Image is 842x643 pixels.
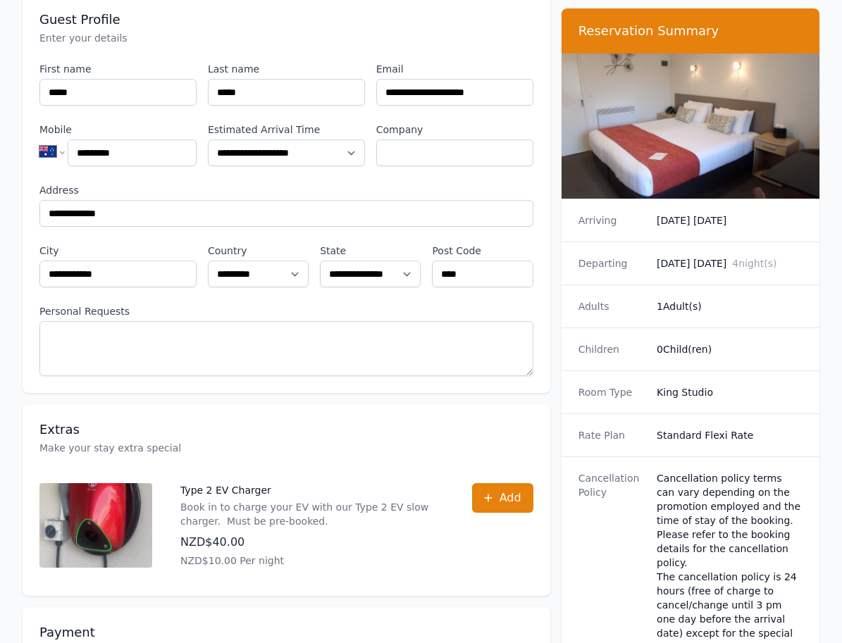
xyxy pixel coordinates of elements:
[376,123,533,137] label: Company
[320,244,421,258] label: State
[578,428,645,442] dt: Rate Plan
[39,441,533,455] p: Make your stay extra special
[578,299,645,313] dt: Adults
[732,258,776,269] span: 4 night(s)
[39,31,533,45] p: Enter your details
[578,213,645,227] dt: Arriving
[562,54,819,199] img: King Studio
[578,385,645,399] dt: Room Type
[578,342,645,356] dt: Children
[657,385,803,399] dd: King Studio
[657,256,803,270] dd: [DATE] [DATE]
[39,421,533,438] h3: Extras
[472,483,533,513] button: Add
[180,534,444,551] p: NZD$40.00
[578,256,645,270] dt: Departing
[39,62,197,76] label: First name
[657,342,803,356] dd: 0 Child(ren)
[657,213,803,227] dd: [DATE] [DATE]
[208,123,365,137] label: Estimated Arrival Time
[500,489,521,506] span: Add
[39,304,533,318] label: Personal Requests
[208,244,309,258] label: Country
[657,299,803,313] dd: 1 Adult(s)
[39,624,533,641] h3: Payment
[180,483,444,497] p: Type 2 EV Charger
[39,244,197,258] label: City
[39,483,152,568] img: Type 2 EV Charger
[180,500,444,528] p: Book in to charge your EV with our Type 2 EV slow charger. Must be pre-booked.
[432,244,533,258] label: Post Code
[39,123,197,137] label: Mobile
[578,23,803,39] h3: Reservation Summary
[39,183,533,197] label: Address
[39,11,533,28] h3: Guest Profile
[376,62,533,76] label: Email
[657,428,803,442] dd: Standard Flexi Rate
[180,554,444,568] p: NZD$10.00 Per night
[208,62,365,76] label: Last name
